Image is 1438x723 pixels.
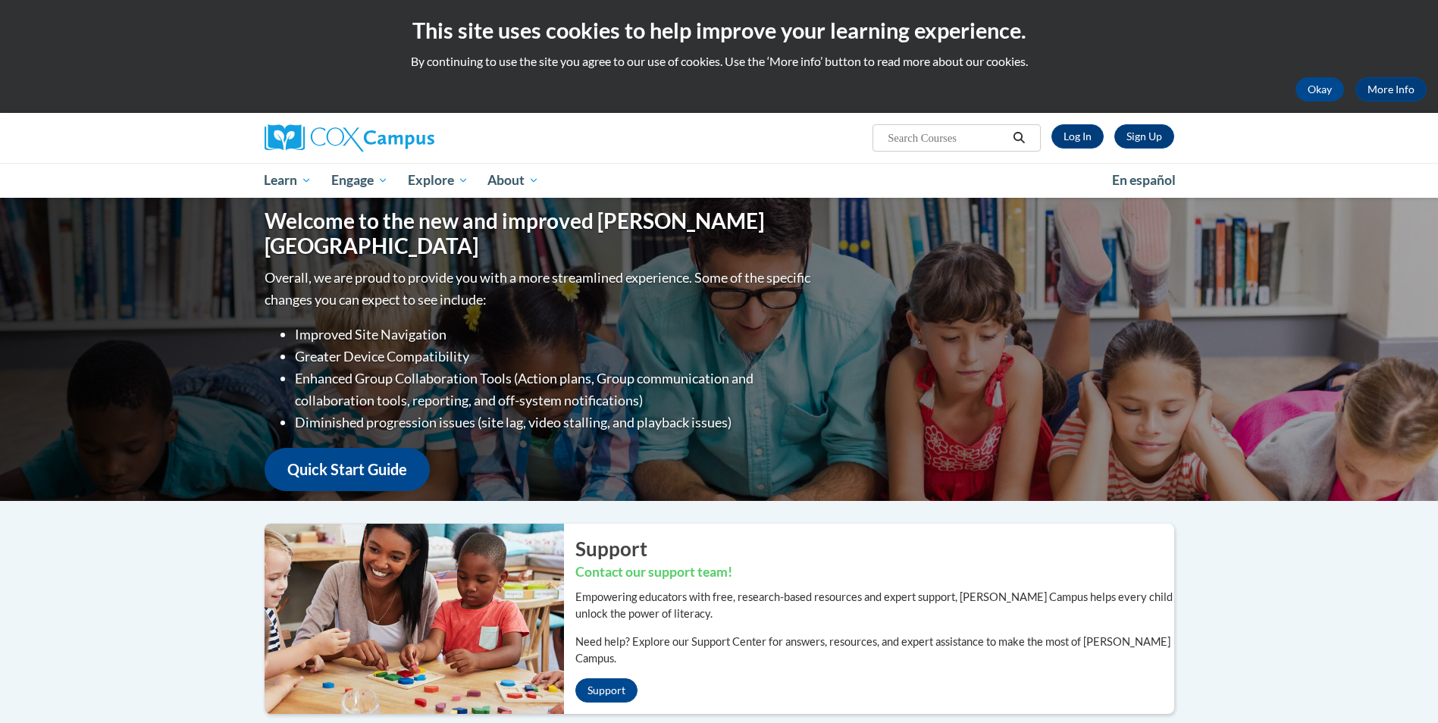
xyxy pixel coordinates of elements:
img: Cox Campus [265,124,434,152]
button: Okay [1295,77,1344,102]
a: Support [575,678,638,703]
h2: This site uses cookies to help improve your learning experience. [11,15,1427,45]
a: Register [1114,124,1174,149]
span: En español [1112,172,1176,188]
li: Diminished progression issues (site lag, video stalling, and playback issues) [295,412,814,433]
input: Search Courses [886,129,1007,147]
span: Explore [408,171,468,189]
a: About [478,163,549,198]
a: Log In [1051,124,1104,149]
li: Greater Device Compatibility [295,346,814,368]
a: Cox Campus [265,124,553,152]
div: Main menu [242,163,1197,198]
h3: Contact our support team! [575,563,1174,582]
span: About [487,171,539,189]
a: More Info [1355,77,1427,102]
img: ... [253,524,564,713]
p: Empowering educators with free, research-based resources and expert support, [PERSON_NAME] Campus... [575,589,1174,622]
span: Engage [331,171,388,189]
span: Learn [264,171,312,189]
a: En español [1102,164,1186,196]
li: Improved Site Navigation [295,324,814,346]
p: Overall, we are proud to provide you with a more streamlined experience. Some of the specific cha... [265,267,814,311]
p: By continuing to use the site you agree to our use of cookies. Use the ‘More info’ button to read... [11,53,1427,70]
h2: Support [575,535,1174,562]
a: Quick Start Guide [265,448,430,491]
li: Enhanced Group Collaboration Tools (Action plans, Group communication and collaboration tools, re... [295,368,814,412]
a: Learn [255,163,322,198]
h1: Welcome to the new and improved [PERSON_NAME][GEOGRAPHIC_DATA] [265,208,814,259]
a: Explore [398,163,478,198]
a: Engage [321,163,398,198]
p: Need help? Explore our Support Center for answers, resources, and expert assistance to make the m... [575,634,1174,667]
button: Search [1007,129,1030,147]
